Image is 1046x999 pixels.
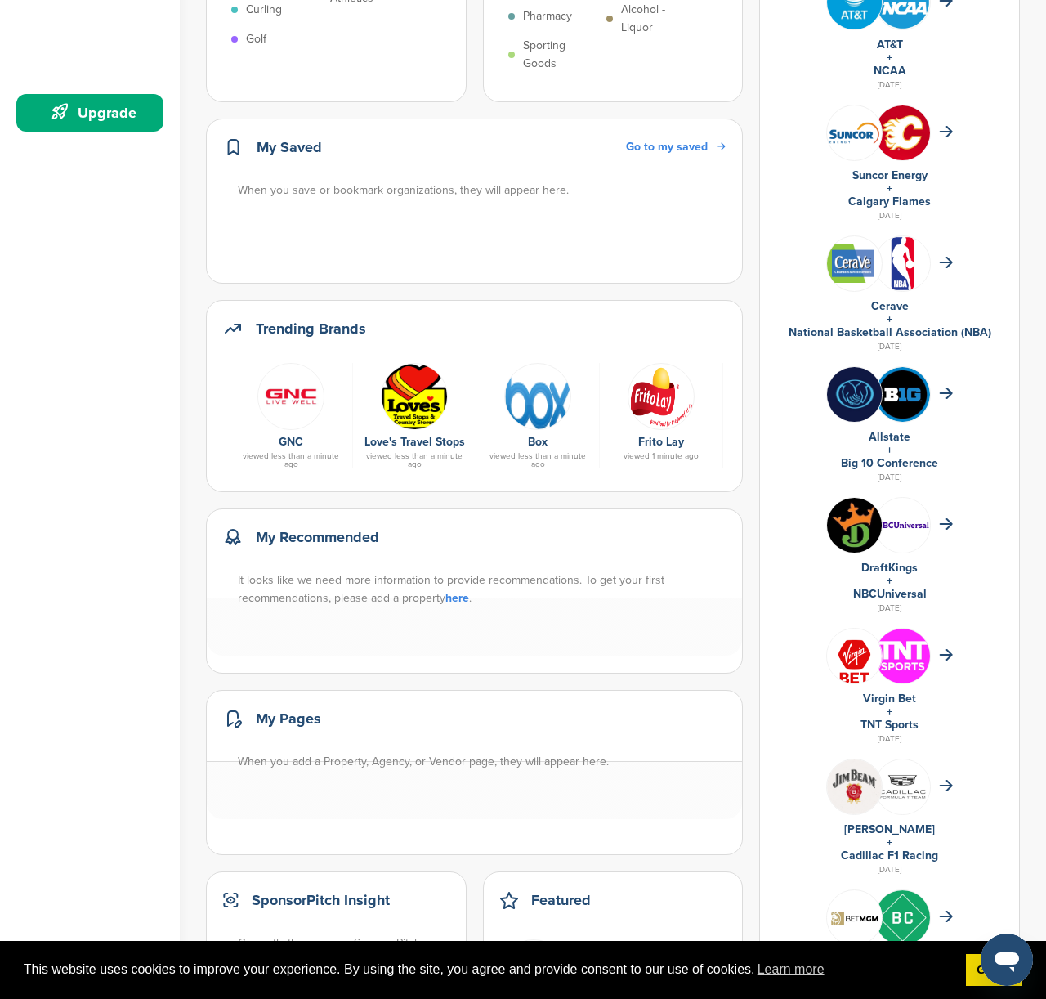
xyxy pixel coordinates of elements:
[875,498,930,553] img: Nbcuniversal 400x400
[827,903,882,931] img: Screen shot 2020 11 05 at 10.46.00 am
[874,64,906,78] a: NCAA
[257,363,324,430] img: P9vy682g 400x400
[238,452,344,468] div: viewed less than a minute ago
[246,1,282,19] p: Curling
[875,759,930,814] img: Fcgoatp8 400x400
[621,1,696,37] p: Alcohol - Liquor
[875,890,930,945] img: Inc kuuz 400x400
[863,692,916,706] a: Virgin Bet
[887,835,892,849] a: +
[841,849,938,862] a: Cadillac F1 Racing
[869,430,910,444] a: Allstate
[638,435,684,449] a: Frito Lay
[445,591,469,605] a: here
[871,299,909,313] a: Cerave
[852,168,928,182] a: Suncor Energy
[827,759,882,814] img: Jyyddrmw 400x400
[755,957,827,982] a: learn more about cookies
[776,732,1003,746] div: [DATE]
[361,452,467,468] div: viewed less than a minute ago
[485,452,591,468] div: viewed less than a minute ago
[887,312,892,326] a: +
[238,363,344,428] a: P9vy682g 400x400
[776,601,1003,616] div: [DATE]
[776,339,1003,354] div: [DATE]
[875,629,930,683] img: Qiv8dqs7 400x400
[887,443,892,457] a: +
[789,325,991,339] a: National Basketball Association (NBA)
[608,452,714,460] div: viewed 1 minute ago
[361,363,467,428] a: Open uri20141112 50798 tujwho
[827,367,882,422] img: Bi wggbs 400x400
[523,37,598,73] p: Sporting Goods
[256,707,321,730] h2: My Pages
[827,120,882,146] img: Data
[776,208,1003,223] div: [DATE]
[238,571,727,607] div: It looks like we need more information to provide recommendations. To get your first recommendati...
[504,363,571,430] img: Data
[238,181,727,199] div: When you save or bookmark organizations, they will appear here.
[827,629,882,695] img: Images (26)
[523,7,572,25] p: Pharmacy
[257,136,322,159] h2: My Saved
[877,38,903,52] a: AT&T
[364,435,465,449] a: Love's Travel Stops
[256,526,379,549] h2: My Recommended
[875,236,930,291] img: Open uri20141112 64162 izwz7i?1415806587
[238,753,727,771] div: When you add a Property, Agency, or Vendor page, they will appear here.
[887,705,892,719] a: +
[841,456,938,470] a: Big 10 Conference
[626,140,708,154] span: Go to my saved
[238,934,451,970] div: Currently there are no SponsorPitch Insights available.
[861,561,918,575] a: DraftKings
[853,587,927,601] a: NBCUniversal
[25,98,163,128] div: Upgrade
[887,51,892,65] a: +
[252,889,390,912] h2: SponsorPitch Insight
[256,317,366,340] h2: Trending Brands
[16,94,163,132] a: Upgrade
[246,30,266,48] p: Golf
[966,954,1022,987] a: dismiss cookie message
[860,718,919,732] a: TNT Sports
[776,470,1003,485] div: [DATE]
[531,889,591,912] h2: Featured
[875,105,930,160] img: 5qbfb61w 400x400
[827,498,882,553] img: Draftkings logo
[279,435,303,449] a: GNC
[626,138,726,156] a: Go to my saved
[887,181,892,195] a: +
[887,574,892,588] a: +
[628,363,695,430] img: Open uri20141112 50798 pm4csg
[24,957,953,982] span: This website uses cookies to improve your experience. By using the site, you agree and provide co...
[981,934,1033,986] iframe: Button to launch messaging window
[776,862,1003,877] div: [DATE]
[485,363,591,428] a: Data
[528,435,548,449] a: Box
[608,363,714,428] a: Open uri20141112 50798 pm4csg
[776,78,1003,92] div: [DATE]
[844,822,935,836] a: [PERSON_NAME]
[875,367,930,422] img: Eum25tej 400x400
[381,363,448,430] img: Open uri20141112 50798 tujwho
[848,195,931,208] a: Calgary Flames
[827,244,882,283] img: Data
